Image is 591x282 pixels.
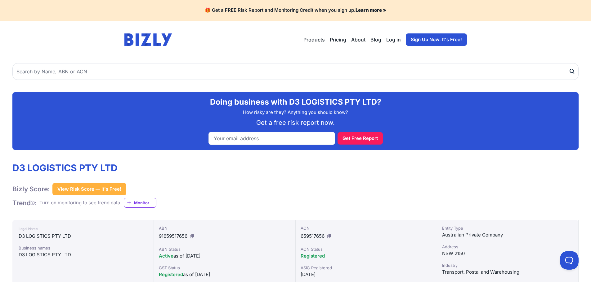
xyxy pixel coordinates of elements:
div: ACN [301,225,432,231]
button: View Risk Score — It's Free! [52,183,126,195]
h1: Trend : [12,199,37,207]
div: ABN [159,225,290,231]
a: Monitor [124,198,156,208]
p: How risky are they? Anything you should know? [17,109,574,116]
div: NSW 2150 [442,250,573,257]
input: Your email address [208,132,335,145]
a: Pricing [330,36,346,43]
div: Address [442,244,573,250]
div: Turn on monitoring to see trend data. [39,199,121,206]
div: Business names [19,245,147,251]
input: Search by Name, ABN or ACN [12,63,579,80]
button: Products [303,36,325,43]
div: ABN Status [159,246,290,252]
a: About [351,36,365,43]
div: Legal Name [19,225,147,232]
div: [DATE] [301,271,432,278]
div: GST Status [159,265,290,271]
div: Entity Type [442,225,573,231]
div: Transport, Postal and Warehousing [442,268,573,276]
span: Active [159,253,173,259]
div: D3 LOGISTICS PTY LTD [19,251,147,258]
div: as of [DATE] [159,252,290,260]
span: Monitor [134,200,156,206]
h4: 🎁 Get a FREE Risk Report and Monitoring Credit when you sign up. [7,7,584,13]
div: Australian Private Company [442,231,573,239]
a: Sign Up Now. It's Free! [406,33,467,46]
div: ASIC Registered [301,265,432,271]
span: Registered [301,253,325,259]
div: ACN Status [301,246,432,252]
div: as of [DATE] [159,271,290,278]
iframe: Toggle Customer Support [560,251,579,270]
a: Log in [386,36,401,43]
a: Learn more » [356,7,386,13]
h1: Bizly Score: [12,185,50,193]
button: Get Free Report [338,132,383,145]
a: Blog [370,36,381,43]
span: 91659517656 [159,233,187,239]
h2: Doing business with D3 LOGISTICS PTY LTD? [17,97,574,106]
span: 659517656 [301,233,325,239]
div: Industry [442,262,573,268]
span: Registered [159,271,183,277]
p: Get a free risk report now. [17,118,574,127]
h1: D3 LOGISTICS PTY LTD [12,162,156,173]
div: D3 LOGISTICS PTY LTD [19,232,147,240]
